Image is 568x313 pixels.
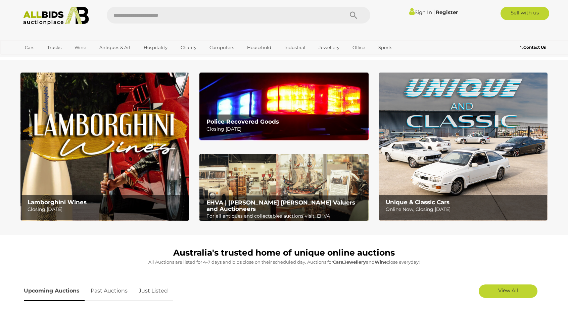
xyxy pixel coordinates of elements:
[520,44,548,51] a: Contact Us
[375,259,387,265] strong: Wine
[206,212,365,220] p: For all antiques and collectables auctions visit: EHVA
[43,42,66,53] a: Trucks
[501,7,549,20] a: Sell with us
[86,281,133,301] a: Past Auctions
[199,73,368,140] a: Police Recovered Goods Police Recovered Goods Closing [DATE]
[280,42,310,53] a: Industrial
[205,42,238,53] a: Computers
[344,259,366,265] strong: Jewellery
[199,73,368,140] img: Police Recovered Goods
[206,199,355,212] b: EHVA | [PERSON_NAME] [PERSON_NAME] Valuers and Auctioneers
[20,53,77,64] a: [GEOGRAPHIC_DATA]
[24,258,544,266] p: All Auctions are listed for 4-7 days and bids close on their scheduled day. Auctions for , and cl...
[498,287,518,294] span: View All
[19,7,92,25] img: Allbids.com.au
[206,125,365,133] p: Closing [DATE]
[348,42,370,53] a: Office
[134,281,173,301] a: Just Listed
[28,205,186,214] p: Closing [DATE]
[433,8,435,16] span: |
[206,118,279,125] b: Police Recovered Goods
[20,73,189,221] img: Lamborghini Wines
[243,42,276,53] a: Household
[520,45,546,50] b: Contact Us
[314,42,344,53] a: Jewellery
[386,199,449,206] b: Unique & Classic Cars
[436,9,458,15] a: Register
[337,7,370,24] button: Search
[24,281,85,301] a: Upcoming Auctions
[28,199,87,206] b: Lamborghini Wines
[70,42,91,53] a: Wine
[333,259,343,265] strong: Cars
[20,42,39,53] a: Cars
[479,284,537,298] a: View All
[379,73,548,221] a: Unique & Classic Cars Unique & Classic Cars Online Now, Closing [DATE]
[24,248,544,258] h1: Australia's trusted home of unique online auctions
[379,73,548,221] img: Unique & Classic Cars
[20,73,189,221] a: Lamborghini Wines Lamborghini Wines Closing [DATE]
[409,9,432,15] a: Sign In
[176,42,201,53] a: Charity
[199,154,368,222] img: EHVA | Evans Hastings Valuers and Auctioneers
[95,42,135,53] a: Antiques & Art
[386,205,544,214] p: Online Now, Closing [DATE]
[139,42,172,53] a: Hospitality
[199,154,368,222] a: EHVA | Evans Hastings Valuers and Auctioneers EHVA | [PERSON_NAME] [PERSON_NAME] Valuers and Auct...
[374,42,396,53] a: Sports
